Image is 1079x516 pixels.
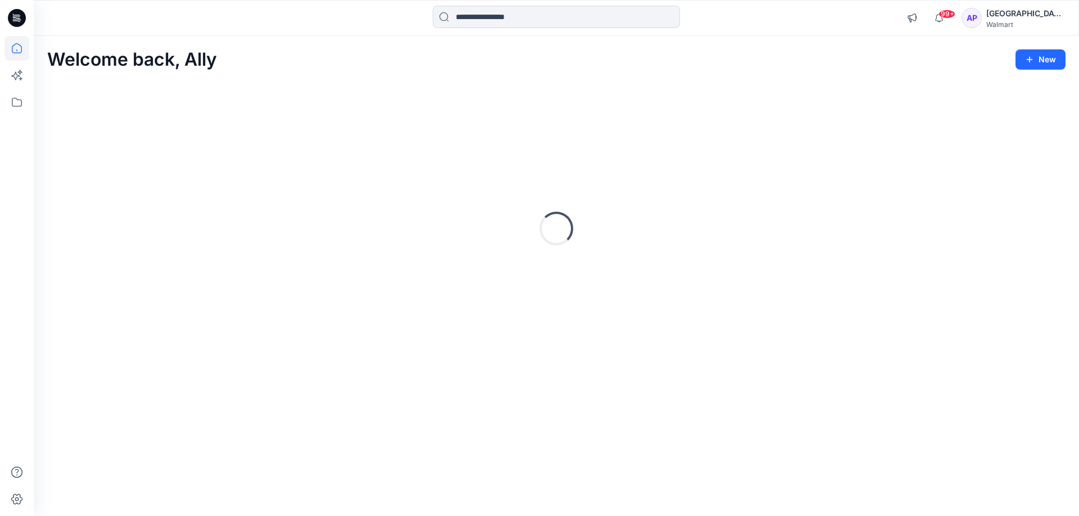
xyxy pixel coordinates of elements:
[939,10,955,19] span: 99+
[962,8,982,28] div: AP
[47,49,217,70] h2: Welcome back, Ally
[986,7,1065,20] div: [GEOGRAPHIC_DATA]
[1015,49,1066,70] button: New
[986,20,1065,29] div: Walmart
